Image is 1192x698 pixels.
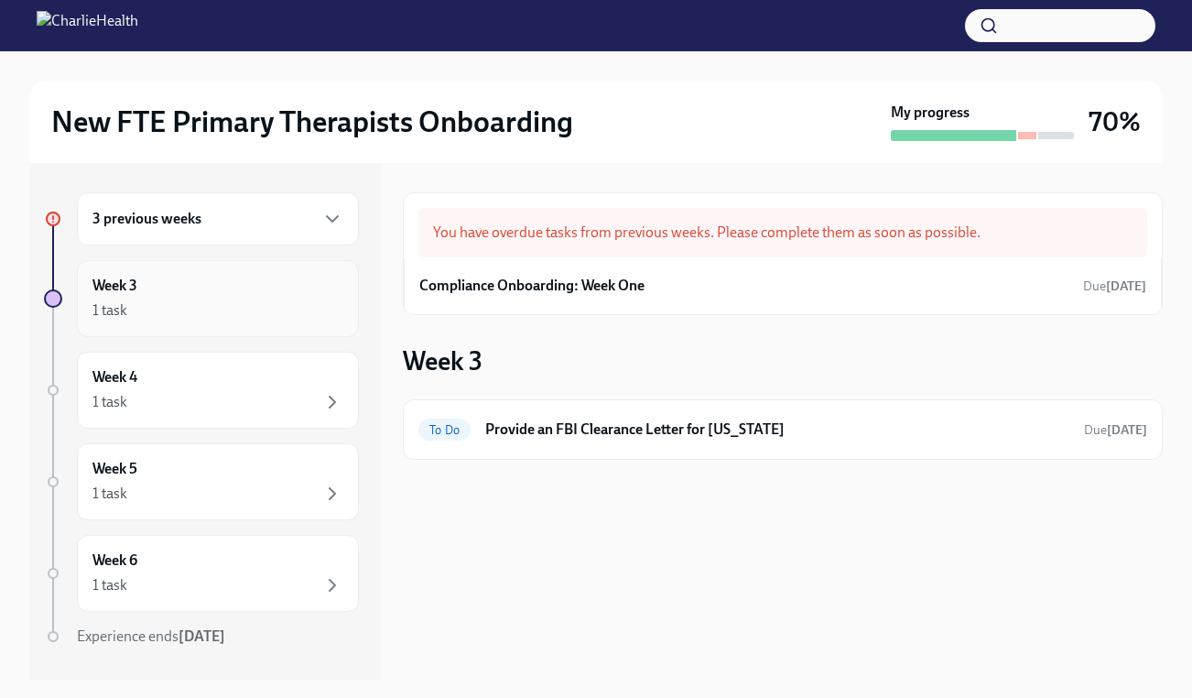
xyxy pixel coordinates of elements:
[419,276,645,296] h6: Compliance Onboarding: Week One
[92,276,137,296] h6: Week 3
[419,272,1146,300] a: Compliance Onboarding: Week OneDue[DATE]
[92,575,127,595] div: 1 task
[1089,105,1141,138] h3: 70%
[1106,278,1146,294] strong: [DATE]
[44,352,359,429] a: Week 41 task
[77,627,225,645] span: Experience ends
[92,459,137,479] h6: Week 5
[891,103,970,123] strong: My progress
[1084,421,1147,439] span: October 10th, 2025 10:00
[485,420,1069,440] h6: Provide an FBI Clearance Letter for [US_STATE]
[37,11,138,40] img: CharlieHealth
[92,392,127,412] div: 1 task
[44,443,359,520] a: Week 51 task
[418,208,1147,257] div: You have overdue tasks from previous weeks. Please complete them as soon as possible.
[92,300,127,321] div: 1 task
[1083,278,1146,295] span: September 8th, 2025 10:00
[1084,422,1147,438] span: Due
[418,423,471,437] span: To Do
[51,104,573,140] h2: New FTE Primary Therapists Onboarding
[92,367,137,387] h6: Week 4
[44,260,359,337] a: Week 31 task
[77,192,359,245] div: 3 previous weeks
[92,209,201,229] h6: 3 previous weeks
[179,627,225,645] strong: [DATE]
[418,415,1147,444] a: To DoProvide an FBI Clearance Letter for [US_STATE]Due[DATE]
[1107,422,1147,438] strong: [DATE]
[92,484,127,504] div: 1 task
[403,344,482,377] h3: Week 3
[1083,278,1146,294] span: Due
[44,535,359,612] a: Week 61 task
[92,551,137,571] h6: Week 6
